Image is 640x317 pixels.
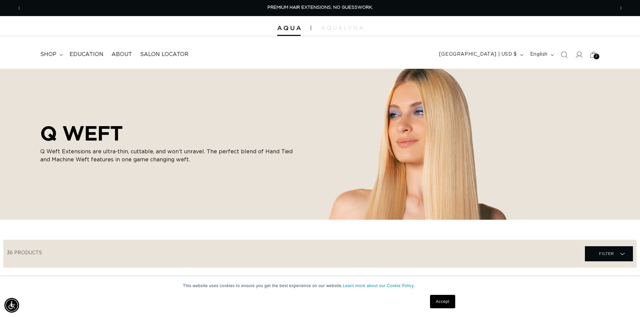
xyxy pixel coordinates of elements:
[40,121,296,145] h2: Q WEFT
[4,298,19,313] div: Accessibility Menu
[439,51,517,58] span: [GEOGRAPHIC_DATA] | USD $
[343,283,415,288] a: Learn more about our Cookie Policy.
[557,47,571,62] summary: Search
[183,283,457,289] p: This website uses cookies to ensure you get the best experience on our website.
[321,26,363,30] img: aqualyna.com
[136,47,193,62] a: Salon Locator
[599,247,614,260] span: Filter
[435,48,526,61] button: [GEOGRAPHIC_DATA] | USD $
[36,47,66,62] summary: shop
[66,47,108,62] a: Education
[267,5,373,10] span: PREMIUM HAIR EXTENSIONS. NO GUESSWORK.
[613,2,628,14] button: Next announcement
[595,54,598,59] span: 2
[585,246,633,261] summary: Filter
[70,51,103,58] span: Education
[112,51,132,58] span: About
[40,51,56,58] span: shop
[7,251,42,255] span: 36 products
[430,295,455,308] a: Accept
[108,47,136,62] a: About
[140,51,188,58] span: Salon Locator
[40,148,296,164] p: Q Weft Extensions are ultra-thin, cuttable, and won’t unravel. The perfect blend of Hand Tied and...
[277,26,301,31] img: Aqua Hair Extensions
[12,2,27,14] button: Previous announcement
[526,48,557,61] button: English
[530,51,548,58] span: English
